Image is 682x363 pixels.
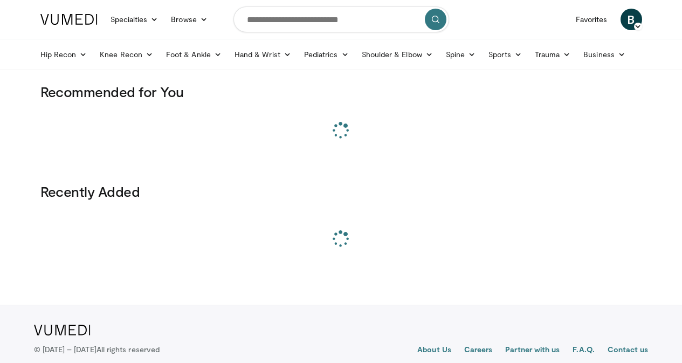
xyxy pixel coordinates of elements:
[577,44,632,65] a: Business
[528,44,577,65] a: Trauma
[164,9,214,30] a: Browse
[464,344,493,357] a: Careers
[298,44,355,65] a: Pediatrics
[228,44,298,65] a: Hand & Wrist
[608,344,649,357] a: Contact us
[621,9,642,30] a: B
[439,44,482,65] a: Spine
[40,83,642,100] h3: Recommended for You
[104,9,165,30] a: Specialties
[34,325,91,335] img: VuMedi Logo
[34,44,94,65] a: Hip Recon
[355,44,439,65] a: Shoulder & Elbow
[573,344,594,357] a: F.A.Q.
[569,9,614,30] a: Favorites
[97,345,160,354] span: All rights reserved
[233,6,449,32] input: Search topics, interventions
[417,344,451,357] a: About Us
[34,344,160,355] p: © [DATE] – [DATE]
[40,183,642,200] h3: Recently Added
[93,44,160,65] a: Knee Recon
[160,44,228,65] a: Foot & Ankle
[40,14,98,25] img: VuMedi Logo
[505,344,560,357] a: Partner with us
[482,44,528,65] a: Sports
